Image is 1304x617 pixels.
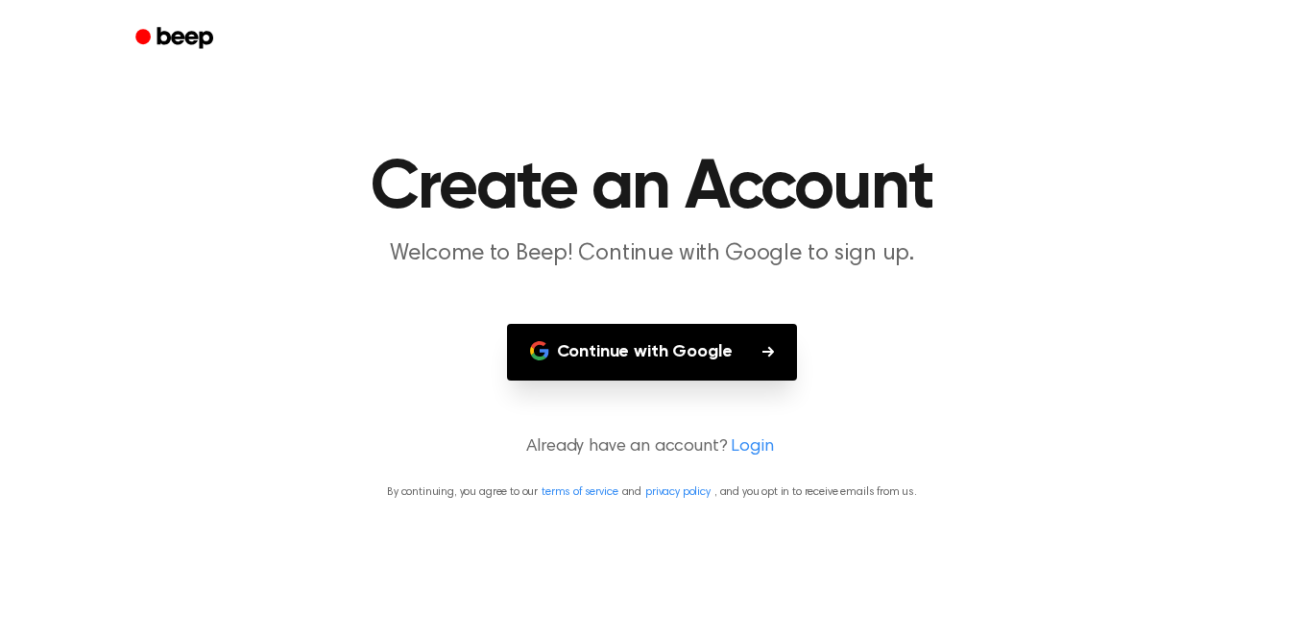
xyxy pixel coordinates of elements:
button: Continue with Google [507,324,798,381]
p: Already have an account? [23,434,1281,460]
p: Welcome to Beep! Continue with Google to sign up. [283,238,1021,270]
a: Login [731,434,773,460]
h1: Create an Account [160,154,1144,223]
a: Beep [122,20,230,58]
p: By continuing, you agree to our and , and you opt in to receive emails from us. [23,483,1281,501]
a: privacy policy [645,486,711,498]
a: terms of service [542,486,617,498]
